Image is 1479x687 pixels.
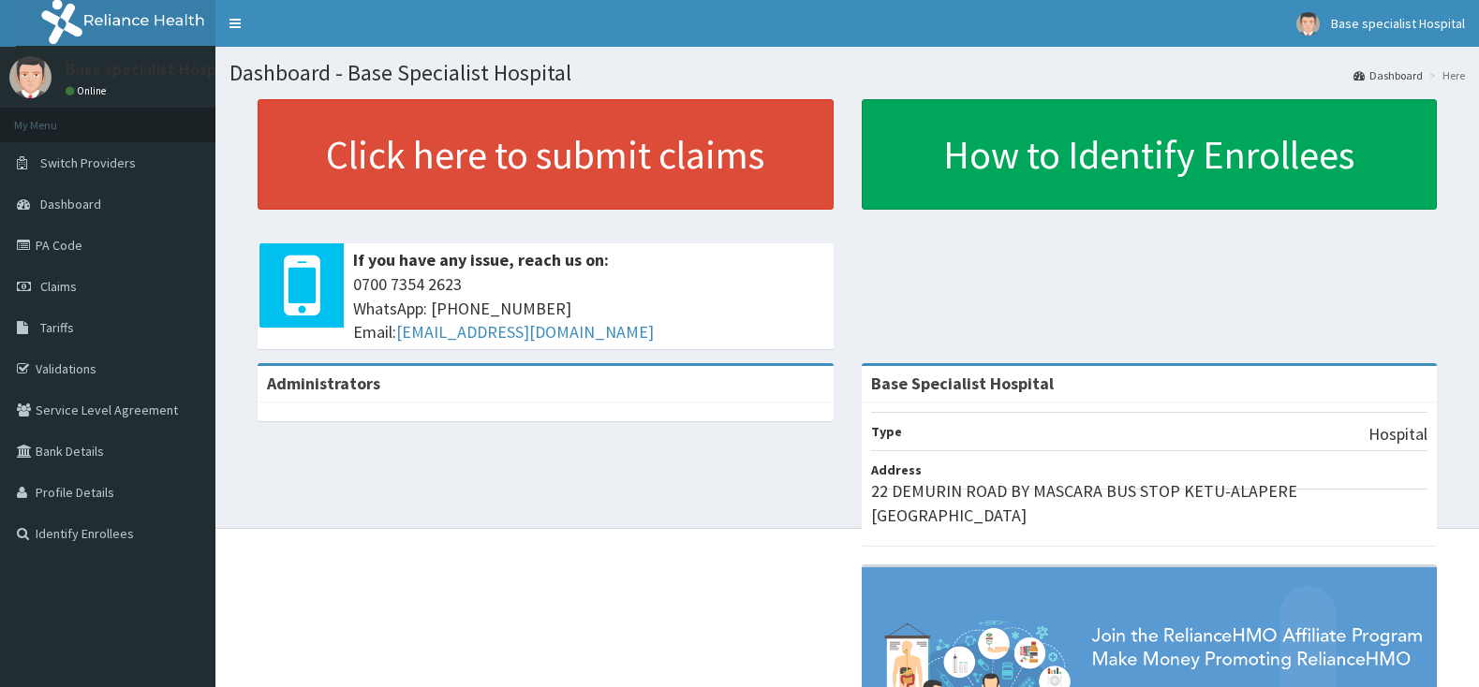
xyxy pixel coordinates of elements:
img: User Image [1296,12,1320,36]
a: Online [66,84,111,97]
a: Dashboard [1353,67,1423,83]
strong: Base Specialist Hospital [871,373,1054,394]
span: Base specialist Hospital [1331,15,1465,32]
span: Dashboard [40,196,101,212]
b: Type [871,423,902,440]
a: [EMAIL_ADDRESS][DOMAIN_NAME] [396,321,654,343]
img: User Image [9,56,52,98]
a: How to Identify Enrollees [862,99,1438,210]
span: Tariffs [40,319,74,336]
a: Click here to submit claims [258,99,834,210]
p: Hospital [1368,422,1427,446]
b: Administrators [267,373,380,394]
b: Address [871,461,922,478]
span: Claims [40,278,77,295]
p: 22 DEMURIN ROAD BY MASCARA BUS STOP KETU-ALAPERE [GEOGRAPHIC_DATA] [871,479,1428,527]
span: Switch Providers [40,154,136,171]
li: Here [1425,67,1465,83]
p: Base specialist Hospital [66,61,241,78]
b: If you have any issue, reach us on: [353,249,609,270]
h1: Dashboard - Base Specialist Hospital [229,61,1465,85]
span: 0700 7354 2623 WhatsApp: [PHONE_NUMBER] Email: [353,272,824,344]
